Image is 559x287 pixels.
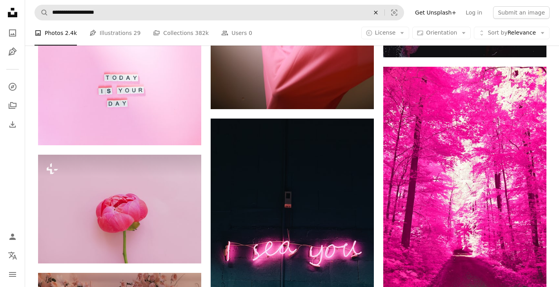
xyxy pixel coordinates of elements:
a: Illustrations 29 [89,20,140,46]
a: Download History [5,117,20,132]
a: Photos [5,25,20,41]
button: Search Unsplash [35,5,48,20]
a: Get Unsplash+ [410,6,461,19]
button: Visual search [385,5,404,20]
button: License [361,27,410,39]
span: 29 [134,29,141,37]
span: Orientation [426,29,457,36]
a: Collections [5,98,20,113]
img: Today is your day artwork [38,37,201,145]
button: Submit an image [493,6,550,19]
button: Sort byRelevance [474,27,550,39]
span: Sort by [488,29,507,36]
a: a pink infrared image of a path in the woods [383,185,546,192]
form: Find visuals sitewide [35,5,404,20]
span: Relevance [488,29,536,37]
button: Clear [367,5,384,20]
button: Orientation [412,27,471,39]
img: Beautiful big pink peony flower on bright pink background flat lay. Modern minimal floral greetin... [38,155,201,263]
button: Menu [5,267,20,282]
a: Collections 382k [153,20,209,46]
a: Illustrations [5,44,20,60]
a: Beautiful big pink peony flower on bright pink background flat lay. Modern minimal floral greetin... [38,205,201,212]
a: Today is your day artwork [38,87,201,94]
span: 0 [249,29,252,37]
a: Home — Unsplash [5,5,20,22]
a: turned on i sea you light [211,238,374,245]
span: 382k [195,29,209,37]
a: Log in / Sign up [5,229,20,245]
a: Explore [5,79,20,95]
span: License [375,29,396,36]
button: Language [5,248,20,263]
a: Log in [461,6,487,19]
a: Users 0 [221,20,252,46]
